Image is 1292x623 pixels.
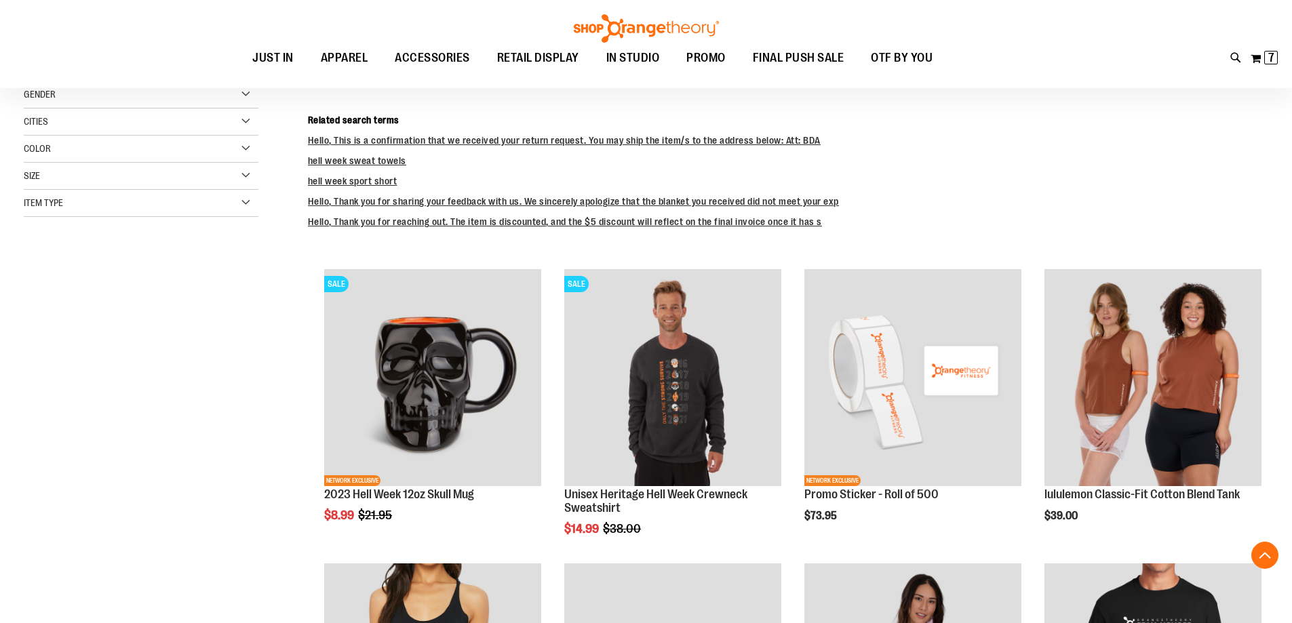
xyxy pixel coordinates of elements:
span: $21.95 [358,508,394,522]
a: IN STUDIO [593,43,673,74]
a: APPAREL [307,43,382,74]
div: product [1038,262,1268,557]
span: $8.99 [324,508,356,522]
a: PROMO [673,43,739,74]
span: $38.00 [603,522,643,536]
span: RETAIL DISPLAY [497,43,579,73]
span: IN STUDIO [606,43,660,73]
span: OTF BY YOU [871,43,933,73]
div: product [317,262,548,557]
span: $14.99 [564,522,601,536]
span: $73.95 [804,510,839,522]
span: NETWORK EXCLUSIVE [804,475,861,486]
a: Product image for Unisex Heritage Hell Week Crewneck SweatshirtSALE [564,269,781,488]
a: Hello, Thank you for reaching out. The item is discounted, and the $5 discount will reflect on th... [308,216,822,227]
img: Product image for Unisex Heritage Hell Week Crewneck Sweatshirt [564,269,781,486]
span: NETWORK EXCLUSIVE [324,475,380,486]
img: Shop Orangetheory [572,14,721,43]
a: 2023 Hell Week 12oz Skull Mug [324,487,474,501]
img: Promo Sticker - Roll of 500 [804,269,1021,486]
span: FINAL PUSH SALE [753,43,844,73]
a: lululemon Classic-Fit Cotton Blend Tank [1044,487,1240,501]
span: SALE [324,276,349,292]
span: SALE [564,276,589,292]
span: Gender [24,89,56,100]
img: Product image for Hell Week 12oz Skull Mug [324,269,541,486]
div: product [798,262,1028,557]
span: Color [24,143,51,154]
span: ACCESSORIES [395,43,470,73]
a: ACCESSORIES [381,43,484,74]
a: lululemon Classic-Fit Cotton Blend Tank [1044,269,1261,488]
a: hell week sport short [308,176,397,186]
img: lululemon Classic-Fit Cotton Blend Tank [1044,269,1261,486]
a: Promo Sticker - Roll of 500NETWORK EXCLUSIVE [804,269,1021,488]
button: Back To Top [1251,542,1278,569]
span: 7 [1268,51,1274,64]
span: APPAREL [321,43,368,73]
a: Unisex Heritage Hell Week Crewneck Sweatshirt [564,487,747,515]
a: JUST IN [239,43,307,74]
a: Hello, This is a confirmation that we received your return request. You may ship the item/s to th... [308,135,821,146]
a: FINAL PUSH SALE [739,43,858,74]
a: Product image for Hell Week 12oz Skull MugSALENETWORK EXCLUSIVE [324,269,541,488]
dt: Related search terms [308,113,1268,127]
a: Promo Sticker - Roll of 500 [804,487,939,501]
a: OTF BY YOU [857,43,946,74]
span: Size [24,170,40,181]
span: PROMO [686,43,726,73]
div: product [557,262,788,569]
span: Item Type [24,197,63,208]
span: $39.00 [1044,510,1080,522]
a: Hello, Thank you for sharing your feedback with us. We sincerely apologize that the blanket you r... [308,196,839,207]
span: Cities [24,116,48,127]
a: RETAIL DISPLAY [484,43,593,74]
span: JUST IN [252,43,294,73]
a: hell week sweat towels [308,155,406,166]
